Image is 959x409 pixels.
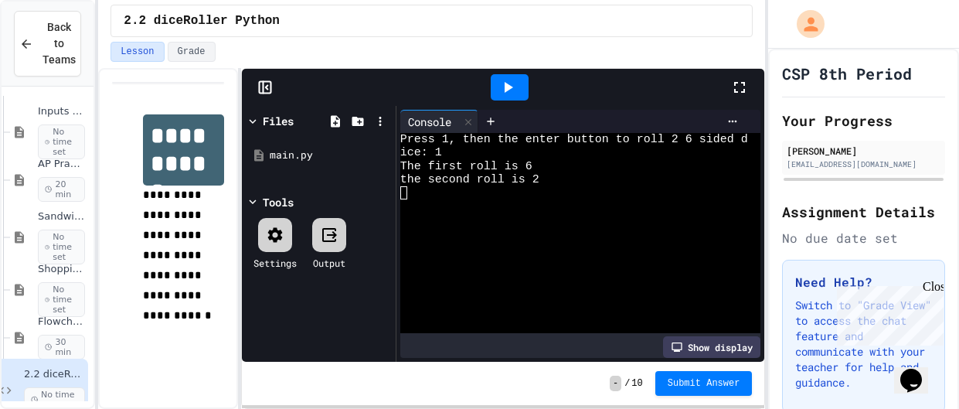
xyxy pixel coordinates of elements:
div: Output [313,256,345,270]
span: Press 1, then the enter button to roll 2 6 sided d [400,133,748,146]
p: Switch to "Grade View" to access the chat feature and communicate with your teacher for help and ... [795,298,932,390]
iframe: chat widget [831,280,944,346]
span: Shopping Algorithm [38,263,85,276]
div: main.py [270,148,390,163]
div: [EMAIL_ADDRESS][DOMAIN_NAME] [787,158,940,170]
iframe: chat widget [894,347,944,394]
h1: CSP 8th Period [782,63,912,84]
span: 30 min [38,335,85,360]
div: Chat with us now!Close [6,6,107,98]
span: ice: 1 [400,146,442,159]
div: [PERSON_NAME] [787,144,940,158]
span: / [624,377,630,390]
button: Back to Teams [14,11,81,77]
span: No time set [38,230,85,265]
span: 10 [631,377,642,390]
span: the second roll is 2 [400,173,539,186]
span: Sandwich Algorithm [38,210,85,223]
div: Console [400,110,478,133]
span: 20 min [38,177,85,202]
span: The first roll is 6 [400,160,532,173]
span: No time set [38,124,85,160]
div: No due date set [782,229,945,247]
span: Inputs and Outputs [38,105,85,118]
h2: Assignment Details [782,201,945,223]
span: Flowchart Practice Exercises [38,315,85,329]
h2: Your Progress [782,110,945,131]
span: Back to Teams [43,19,76,68]
span: 2.2 diceRoller Python [24,368,85,381]
div: Files [263,113,294,129]
span: AP Practice Questions [38,158,85,171]
span: 2.2 diceRoller Python [124,12,280,30]
div: Console [400,114,459,130]
div: Show display [663,336,760,358]
h3: Need Help? [795,273,932,291]
div: Settings [253,256,297,270]
span: No time set [38,282,85,318]
button: Submit Answer [655,371,753,396]
span: Submit Answer [668,377,740,390]
div: My Account [780,6,828,42]
button: Lesson [111,42,164,62]
button: Grade [168,42,216,62]
div: Tools [263,194,294,210]
span: - [610,376,621,391]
